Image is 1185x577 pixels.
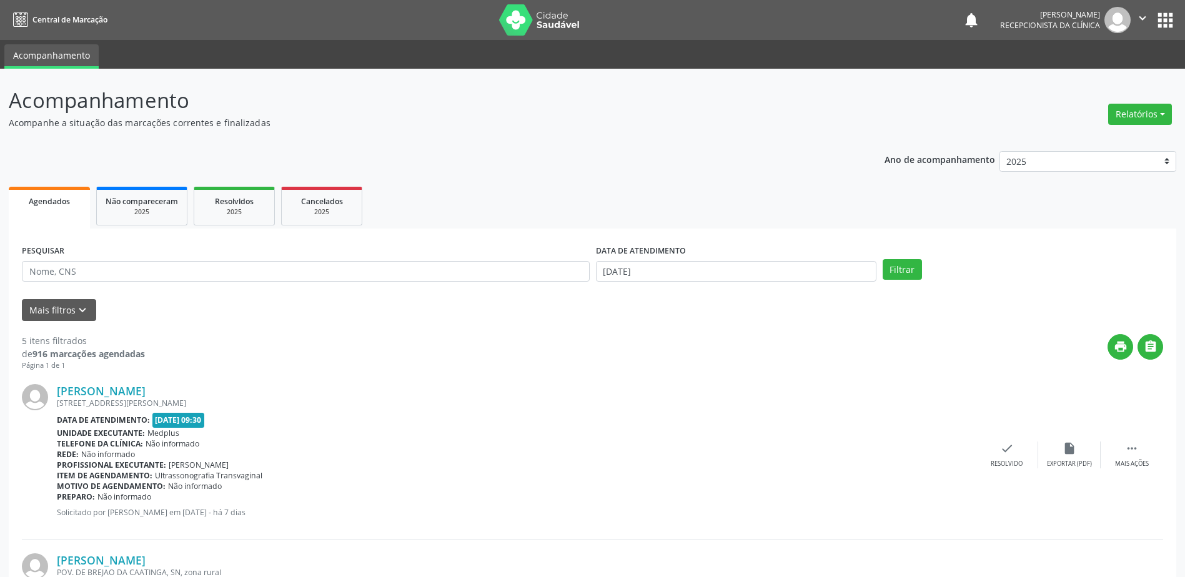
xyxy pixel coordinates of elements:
[57,507,976,518] p: Solicitado por [PERSON_NAME] em [DATE] - há 7 dias
[203,207,265,217] div: 2025
[57,398,976,408] div: [STREET_ADDRESS][PERSON_NAME]
[1063,441,1076,455] i: insert_drive_file
[57,384,146,398] a: [PERSON_NAME]
[57,438,143,449] b: Telefone da clínica:
[22,334,145,347] div: 5 itens filtrados
[1108,104,1172,125] button: Relatórios
[9,116,826,129] p: Acompanhe a situação das marcações correntes e finalizadas
[1104,7,1131,33] img: img
[1154,9,1176,31] button: apps
[9,85,826,116] p: Acompanhamento
[301,196,343,207] span: Cancelados
[155,470,262,481] span: Ultrassonografia Transvaginal
[147,428,179,438] span: Medplus
[106,196,178,207] span: Não compareceram
[22,360,145,371] div: Página 1 de 1
[106,207,178,217] div: 2025
[290,207,353,217] div: 2025
[169,460,229,470] span: [PERSON_NAME]
[1114,340,1128,353] i: print
[1000,20,1100,31] span: Recepcionista da clínica
[22,261,590,282] input: Nome, CNS
[32,14,107,25] span: Central de Marcação
[97,491,151,502] span: Não informado
[1000,9,1100,20] div: [PERSON_NAME]
[1000,441,1014,455] i: check
[1125,441,1139,455] i: 
[1108,334,1133,360] button: print
[1144,340,1158,353] i: 
[22,384,48,410] img: img
[22,242,64,261] label: PESQUISAR
[32,348,145,360] strong: 916 marcações agendadas
[1115,460,1149,468] div: Mais ações
[22,299,96,321] button: Mais filtroskeyboard_arrow_down
[168,481,222,491] span: Não informado
[9,9,107,30] a: Central de Marcação
[883,259,922,280] button: Filtrar
[1047,460,1092,468] div: Exportar (PDF)
[963,11,980,29] button: notifications
[1138,334,1163,360] button: 
[57,491,95,502] b: Preparo:
[57,481,166,491] b: Motivo de agendamento:
[596,261,876,282] input: Selecione um intervalo
[146,438,199,449] span: Não informado
[57,553,146,567] a: [PERSON_NAME]
[991,460,1023,468] div: Resolvido
[596,242,686,261] label: DATA DE ATENDIMENTO
[57,415,150,425] b: Data de atendimento:
[76,303,89,317] i: keyboard_arrow_down
[57,449,79,460] b: Rede:
[215,196,254,207] span: Resolvidos
[57,428,145,438] b: Unidade executante:
[81,449,135,460] span: Não informado
[29,196,70,207] span: Agendados
[22,347,145,360] div: de
[1131,7,1154,33] button: 
[4,44,99,69] a: Acompanhamento
[57,470,152,481] b: Item de agendamento:
[57,460,166,470] b: Profissional executante:
[1136,11,1149,25] i: 
[885,151,995,167] p: Ano de acompanhamento
[152,413,205,427] span: [DATE] 09:30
